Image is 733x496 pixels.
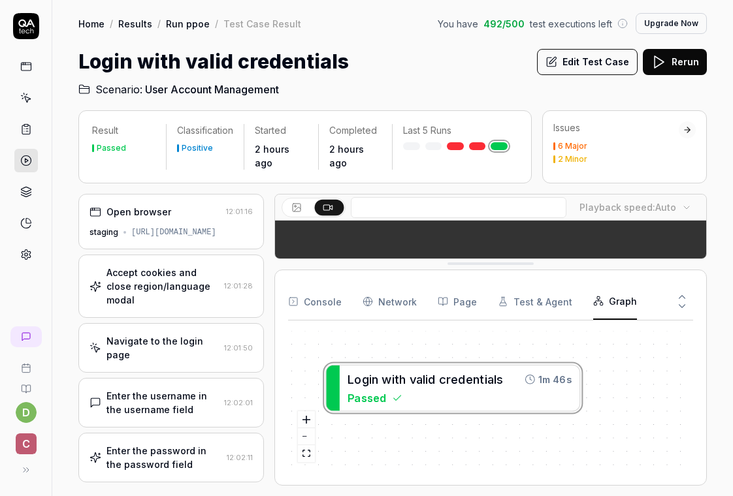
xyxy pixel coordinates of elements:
[106,389,219,416] div: Enter the username in the username field
[298,445,315,462] button: fit view
[118,17,152,30] a: Results
[93,82,142,97] span: Scenario:
[558,142,587,150] div: 6 Major
[298,411,315,462] div: React Flow controls
[329,144,364,168] time: 2 hours ago
[438,17,478,31] span: You have
[16,402,37,423] button: d
[166,17,210,30] a: Run ppoe
[226,207,253,216] time: 12:01:16
[5,373,46,394] a: Documentation
[16,433,37,454] span: c
[403,124,508,137] p: Last 5 Runs
[145,82,279,97] span: User Account Management
[224,343,253,352] time: 12:01:50
[530,17,612,31] span: test executions left
[90,226,118,238] div: staging
[182,144,213,152] div: Positive
[483,17,525,31] span: 492 / 500
[298,411,315,428] button: zoom in
[224,281,253,290] time: 12:01:28
[255,124,307,137] p: Started
[215,17,218,30] div: /
[438,283,477,320] button: Page
[92,124,155,137] p: Result
[363,283,417,320] button: Network
[106,205,171,219] div: Open browser
[558,155,587,163] div: 2 Minor
[10,326,42,347] a: New conversation
[579,200,676,214] div: Playback speed:
[643,49,707,75] button: Rerun
[255,144,289,168] time: 2 hours ago
[106,334,219,362] div: Navigate to the login page
[131,226,216,238] div: [URL][DOMAIN_NAME]
[177,124,233,137] p: Classification
[498,283,572,320] button: Test & Agent
[223,17,301,30] div: Test Case Result
[227,453,253,462] time: 12:02:11
[5,352,46,373] a: Book a call with us
[288,283,342,320] button: Console
[110,17,113,30] div: /
[5,423,46,457] button: c
[329,124,382,137] p: Completed
[78,47,349,76] h1: Login with valid credentials
[78,17,105,30] a: Home
[224,398,253,407] time: 12:02:01
[593,283,637,320] button: Graph
[106,444,221,471] div: Enter the password in the password field
[106,266,219,307] div: Accept cookies and close region/language modal
[157,17,161,30] div: /
[537,49,638,75] button: Edit Test Case
[298,428,315,445] button: zoom out
[97,144,126,152] div: Passed
[553,121,679,134] div: Issues
[636,13,707,34] button: Upgrade Now
[78,82,279,97] a: Scenario:User Account Management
